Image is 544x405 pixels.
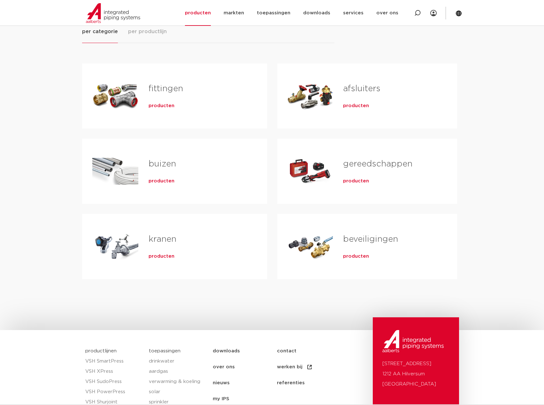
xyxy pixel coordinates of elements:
[149,160,176,168] a: buizen
[343,103,369,109] a: producten
[343,235,398,243] a: beveiligingen
[85,356,143,366] a: VSH SmartPress
[149,356,206,366] a: drinkwater
[82,28,118,35] span: per categorie
[277,343,341,359] a: contact
[343,253,369,260] a: producten
[149,235,176,243] a: kranen
[382,359,449,389] p: [STREET_ADDRESS] 1212 AA Hilversum [GEOGRAPHIC_DATA]
[128,28,167,35] span: per productlijn
[85,387,143,397] a: VSH PowerPress
[149,387,206,397] a: solar
[85,366,143,377] a: VSH XPress
[343,178,369,184] a: producten
[82,27,462,289] div: Tabs. Open items met enter of spatie, sluit af met escape en navigeer met de pijltoetsen.
[85,377,143,387] a: VSH SudoPress
[149,103,174,109] a: producten
[149,377,206,387] a: verwarming & koeling
[343,160,412,168] a: gereedschappen
[213,343,277,359] a: downloads
[85,349,117,353] a: productlijnen
[277,359,341,375] a: werken bij
[149,366,206,377] a: aardgas
[343,85,380,93] a: afsluiters
[149,178,174,184] a: producten
[213,359,277,375] a: over ons
[149,253,174,260] a: producten
[149,349,180,353] a: toepassingen
[149,85,183,93] a: fittingen
[277,375,341,391] a: referenties
[213,375,277,391] a: nieuws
